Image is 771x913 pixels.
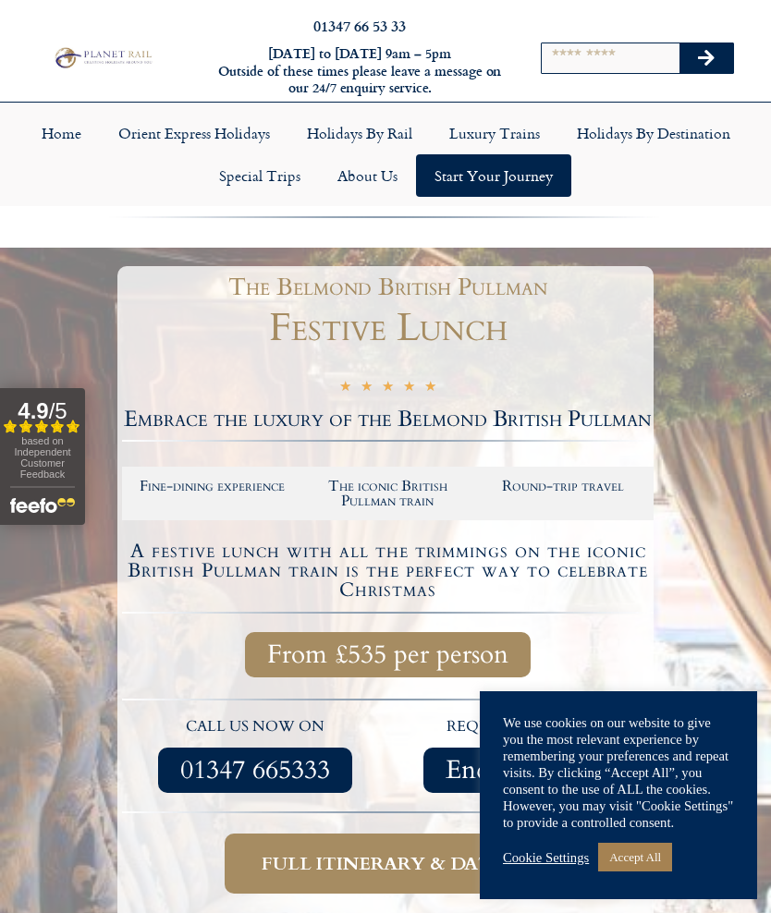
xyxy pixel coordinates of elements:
h1: The Belmond British Pullman [131,275,644,299]
div: We use cookies on our website to give you the most relevant experience by remembering your prefer... [503,714,734,831]
i: ★ [424,380,436,397]
i: ★ [382,380,394,397]
h2: Fine-dining experience [134,479,291,493]
a: Full itinerary & dates [225,834,551,894]
span: From £535 per person [267,643,508,666]
h1: Festive Lunch [122,309,654,347]
a: Start your Journey [416,154,571,197]
h4: A festive lunch with all the trimmings on the iconic British Pullman train is the perfect way to ... [125,542,651,600]
a: From £535 per person [245,632,531,677]
a: Enquire Now [423,748,618,793]
p: request a quote [398,715,645,739]
span: Full itinerary & dates [262,852,514,875]
i: ★ [403,380,415,397]
a: Special Trips [201,154,319,197]
span: Enquire Now [446,759,596,782]
img: Planet Rail Train Holidays Logo [51,45,154,70]
i: ★ [339,380,351,397]
nav: Menu [9,112,762,197]
h2: Round-trip travel [484,479,642,493]
a: Home [23,112,100,154]
i: ★ [361,380,373,397]
a: About Us [319,154,416,197]
span: 01347 665333 [180,759,330,782]
a: 01347 66 53 33 [313,15,406,36]
a: Accept All [598,843,672,871]
a: 01347 665333 [158,748,352,793]
a: Cookie Settings [503,849,589,866]
a: Orient Express Holidays [100,112,288,154]
h2: Embrace the luxury of the Belmond British Pullman [122,408,654,431]
a: Luxury Trains [431,112,558,154]
h6: [DATE] to [DATE] 9am – 5pm Outside of these times please leave a message on our 24/7 enquiry serv... [210,45,509,97]
div: 5/5 [339,378,436,397]
button: Search [679,43,733,73]
p: call us now on [131,715,379,739]
h2: The iconic British Pullman train [310,479,467,508]
a: Holidays by Destination [558,112,749,154]
a: Holidays by Rail [288,112,431,154]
